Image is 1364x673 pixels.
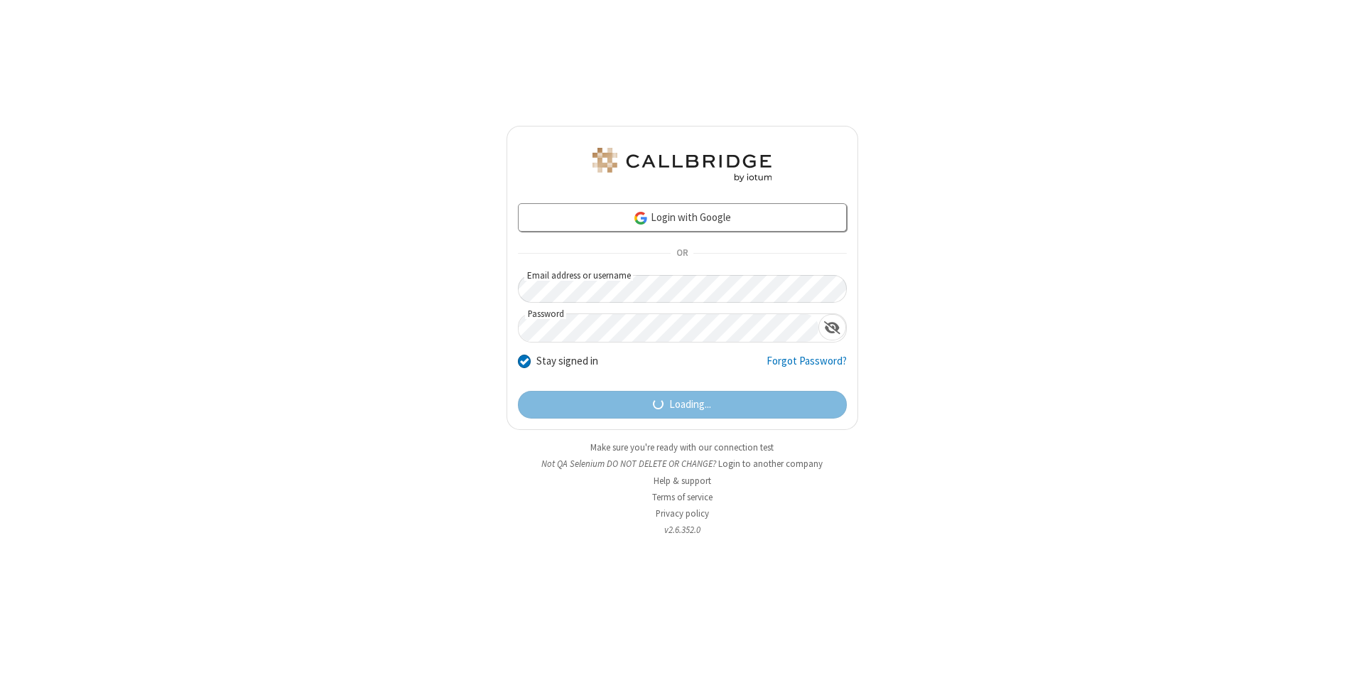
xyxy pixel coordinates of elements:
span: Loading... [669,397,711,413]
a: Help & support [654,475,711,487]
a: Make sure you're ready with our connection test [590,441,774,453]
span: OR [671,244,693,264]
a: Terms of service [652,491,713,503]
li: v2.6.352.0 [507,523,858,537]
button: Login to another company [718,457,823,470]
input: Password [519,314,818,342]
img: QA Selenium DO NOT DELETE OR CHANGE [590,148,774,182]
img: google-icon.png [633,210,649,226]
button: Loading... [518,391,847,419]
div: Show password [818,314,846,340]
a: Login with Google [518,203,847,232]
label: Stay signed in [536,353,598,370]
li: Not QA Selenium DO NOT DELETE OR CHANGE? [507,457,858,470]
input: Email address or username [518,275,847,303]
a: Privacy policy [656,507,709,519]
a: Forgot Password? [767,353,847,380]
